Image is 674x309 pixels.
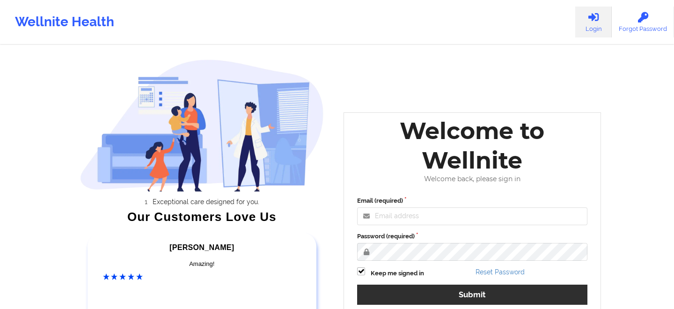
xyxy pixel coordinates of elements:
label: Password (required) [357,232,587,241]
div: Our Customers Love Us [80,212,324,221]
label: Keep me signed in [371,269,424,278]
img: wellnite-auth-hero_200.c722682e.png [80,59,324,191]
a: Reset Password [476,268,525,276]
a: Login [575,7,612,37]
button: Submit [357,285,587,305]
span: [PERSON_NAME] [169,243,234,251]
input: Email address [357,207,587,225]
a: Forgot Password [612,7,674,37]
div: Amazing! [103,259,301,269]
div: Welcome to Wellnite [351,116,594,175]
div: Welcome back, please sign in [351,175,594,183]
label: Email (required) [357,196,587,206]
li: Exceptional care designed for you. [88,198,324,206]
